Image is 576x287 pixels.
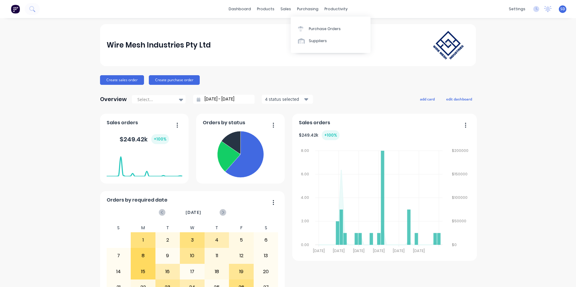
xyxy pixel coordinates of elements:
[294,5,321,14] div: purchasing
[180,224,205,232] div: W
[291,35,371,47] a: Suppliers
[151,134,169,144] div: + 100 %
[322,130,340,140] div: + 100 %
[11,5,20,14] img: Factory
[416,95,439,103] button: add card
[506,5,528,14] div: settings
[107,264,131,279] div: 14
[107,39,211,51] div: Wire Mesh Industries Pty Ltd
[299,130,340,140] div: $ 249.42k
[149,75,200,85] button: Create purchase order
[205,233,229,248] div: 4
[229,264,253,279] div: 19
[277,5,294,14] div: sales
[301,242,309,247] tspan: 0.00
[313,248,324,253] tspan: [DATE]
[373,248,385,253] tspan: [DATE]
[413,248,425,253] tspan: [DATE]
[229,248,253,263] div: 12
[452,148,468,153] tspan: $200000
[180,233,204,248] div: 3
[120,134,169,144] div: $ 249.42k
[131,233,155,248] div: 1
[131,224,155,232] div: M
[229,233,253,248] div: 5
[131,248,155,263] div: 8
[100,75,144,85] button: Create sales order
[205,224,229,232] div: T
[262,95,313,104] button: 4 status selected
[452,242,457,247] tspan: $0
[353,248,365,253] tspan: [DATE]
[442,95,476,103] button: edit dashboard
[131,264,155,279] div: 15
[254,233,278,248] div: 6
[254,264,278,279] div: 20
[427,25,469,65] img: Wire Mesh Industries Pty Ltd
[180,264,204,279] div: 17
[229,224,254,232] div: F
[254,5,277,14] div: products
[265,96,303,102] div: 4 status selected
[301,219,309,224] tspan: 2.00
[393,248,405,253] tspan: [DATE]
[205,248,229,263] div: 11
[291,23,371,35] a: Purchase Orders
[321,5,351,14] div: productivity
[452,219,466,224] tspan: $50000
[452,195,468,200] tspan: $100000
[254,224,278,232] div: S
[205,264,229,279] div: 18
[106,224,131,232] div: S
[180,248,204,263] div: 10
[156,248,180,263] div: 9
[301,171,309,177] tspan: 6.00
[309,26,341,32] div: Purchase Orders
[333,248,345,253] tspan: [DATE]
[452,171,468,177] tspan: $150000
[107,119,138,126] span: Sales orders
[309,38,327,44] div: Suppliers
[186,209,201,216] span: [DATE]
[301,148,309,153] tspan: 8.00
[301,195,309,200] tspan: 4.00
[156,264,180,279] div: 16
[254,248,278,263] div: 13
[100,93,127,105] div: Overview
[226,5,254,14] a: dashboard
[560,6,565,12] span: SD
[203,119,245,126] span: Orders by status
[107,248,131,263] div: 7
[299,119,330,126] span: Sales orders
[155,224,180,232] div: T
[156,233,180,248] div: 2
